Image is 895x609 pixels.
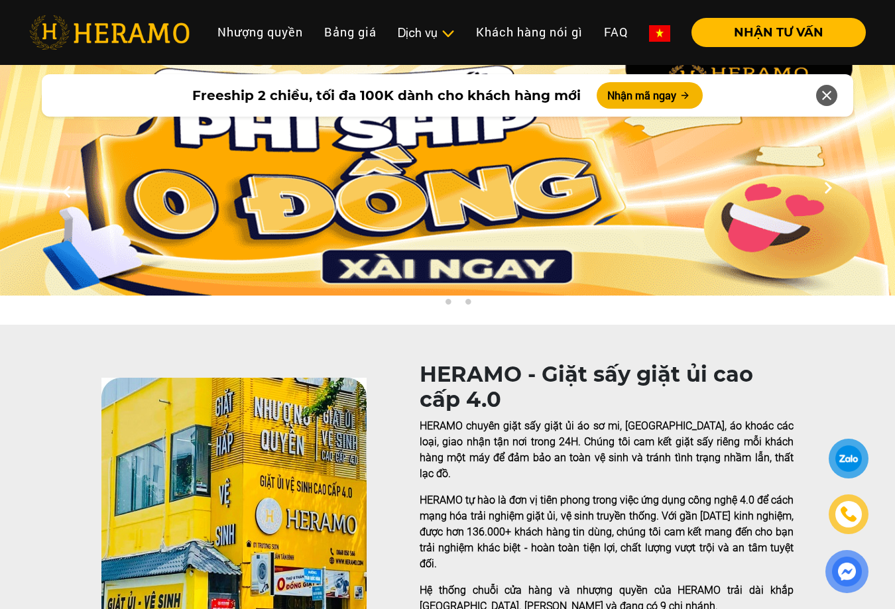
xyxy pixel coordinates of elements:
[830,496,868,533] a: phone-icon
[420,492,794,572] p: HERAMO tự hào là đơn vị tiên phong trong việc ứng dụng công nghệ 4.0 để cách mạng hóa trải nghiệm...
[441,298,454,311] button: 2
[207,18,314,46] a: Nhượng quyền
[29,15,190,50] img: heramo-logo.png
[465,18,593,46] a: Khách hàng nói gì
[420,418,794,482] p: HERAMO chuyên giặt sấy giặt ủi áo sơ mi, [GEOGRAPHIC_DATA], áo khoác các loại, giao nhận tận nơi ...
[192,85,581,105] span: Freeship 2 chiều, tối đa 100K dành cho khách hàng mới
[691,18,866,47] button: NHẬN TƯ VẤN
[593,18,638,46] a: FAQ
[461,298,474,311] button: 3
[597,82,703,109] button: Nhận mã ngay
[314,18,387,46] a: Bảng giá
[649,25,670,42] img: vn-flag.png
[421,298,434,311] button: 1
[441,27,455,40] img: subToggleIcon
[398,24,455,42] div: Dịch vụ
[841,507,856,522] img: phone-icon
[681,27,866,38] a: NHẬN TƯ VẤN
[420,362,794,413] h1: HERAMO - Giặt sấy giặt ủi cao cấp 4.0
